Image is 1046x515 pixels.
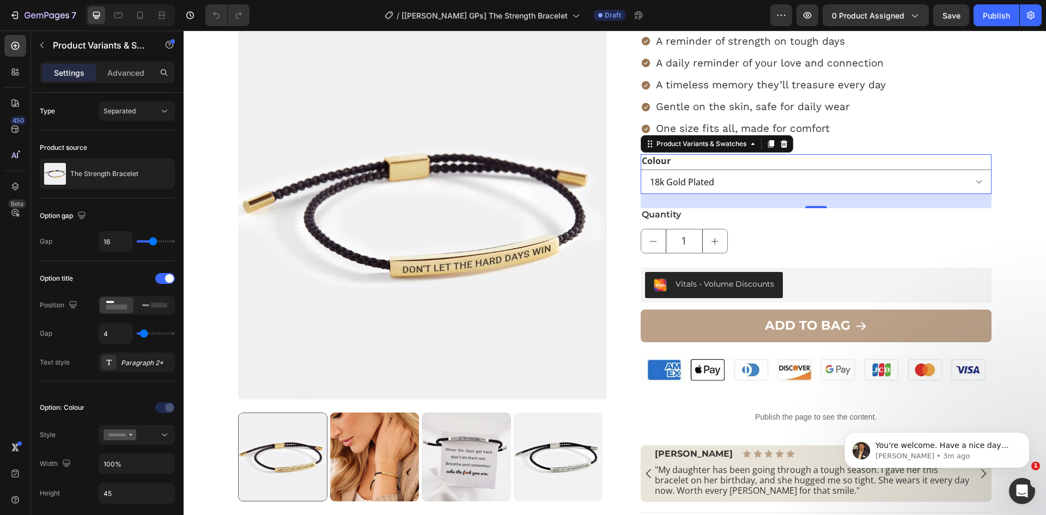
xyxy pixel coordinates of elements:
p: A timeless memory they’ll treasure every day [472,45,702,64]
input: Auto [99,324,132,343]
div: Publish [983,10,1010,21]
span: Separated [104,107,136,115]
div: Product Variants & Swatches [471,108,565,118]
span: 0 product assigned [832,10,904,21]
p: "My daughter has been going through a tough season. I gave her this bracelet on her birthday, and... [471,434,790,465]
span: 1 [1031,462,1040,470]
button: Carousel Back Arrow [459,437,472,450]
div: Text style [40,358,70,367]
button: decrement [458,199,482,222]
div: Height [40,488,60,498]
p: A daily reminder of your love and connection [472,23,702,42]
span: [[PERSON_NAME] GPs] The Strength Bracelet [402,10,568,21]
button: Vitals - Volume Discounts [461,241,599,268]
span: Draft [605,10,621,20]
strong: [PERSON_NAME] [471,418,549,428]
input: quantity [482,199,519,222]
input: Auto [99,483,174,503]
strong: ADD TO BAG [581,288,667,303]
iframe: Intercom live chat [1009,478,1035,504]
input: Auto [99,232,132,251]
div: Gap [40,329,52,338]
div: Width [40,457,73,471]
button: Publish [974,4,1019,26]
button: Separated [99,101,175,121]
span: / [397,10,399,21]
img: The Strength Bracelet - Levavenci - Midnight Black / Silver [330,382,419,471]
button: increment [519,199,544,222]
button: Save [933,4,969,26]
div: Option gap [40,209,88,223]
iframe: To enrich screen reader interactions, please activate Accessibility in Grammarly extension settings [184,31,1046,515]
iframe: Intercom notifications message [828,409,1046,486]
span: Save [942,11,960,20]
img: gempages_503816409025872775-bd92ea3d-a002-4e03-a985-6896deae0475.webp [457,324,808,354]
img: The Strength Bracelet - Levavenci - Midnight Black / 18k Gold Plated [238,382,327,471]
div: Undo/Redo [205,4,250,26]
p: Publish the page to see the content. [457,381,808,392]
p: Quantity [458,179,807,190]
div: Position [40,298,80,313]
img: 26b75d61-258b-461b-8cc3-4bcb67141ce0.png [470,248,483,261]
input: Auto [99,454,174,474]
div: Gap [40,237,52,246]
div: Beta [8,199,26,208]
div: 450 [10,116,26,125]
button: 7 [4,4,81,26]
div: Option: Colour [40,403,84,413]
button: 0 product assigned [823,4,929,26]
img: product feature img [44,163,66,185]
p: Settings [54,67,84,78]
button: Carousel Next Arrow [793,437,806,450]
button: <strong>ADD TO BAG</strong> [457,279,808,312]
div: Style [40,430,56,440]
p: Advanced [107,67,144,78]
p: Product Variants & Swatches [53,39,145,52]
p: The Strength Bracelet [70,170,138,178]
div: Option title [40,274,73,283]
p: Gentle on the skin, safe for daily wear [472,67,702,86]
div: Product source [40,143,87,153]
p: One size fits all, made for comfort [472,89,702,107]
legend: Colour [457,124,488,137]
div: Type [40,106,55,116]
div: Paragraph 2* [121,358,172,368]
p: 7 [71,9,76,22]
p: A reminder of strength on tough days [472,2,702,20]
div: Vitals - Volume Discounts [492,248,591,259]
